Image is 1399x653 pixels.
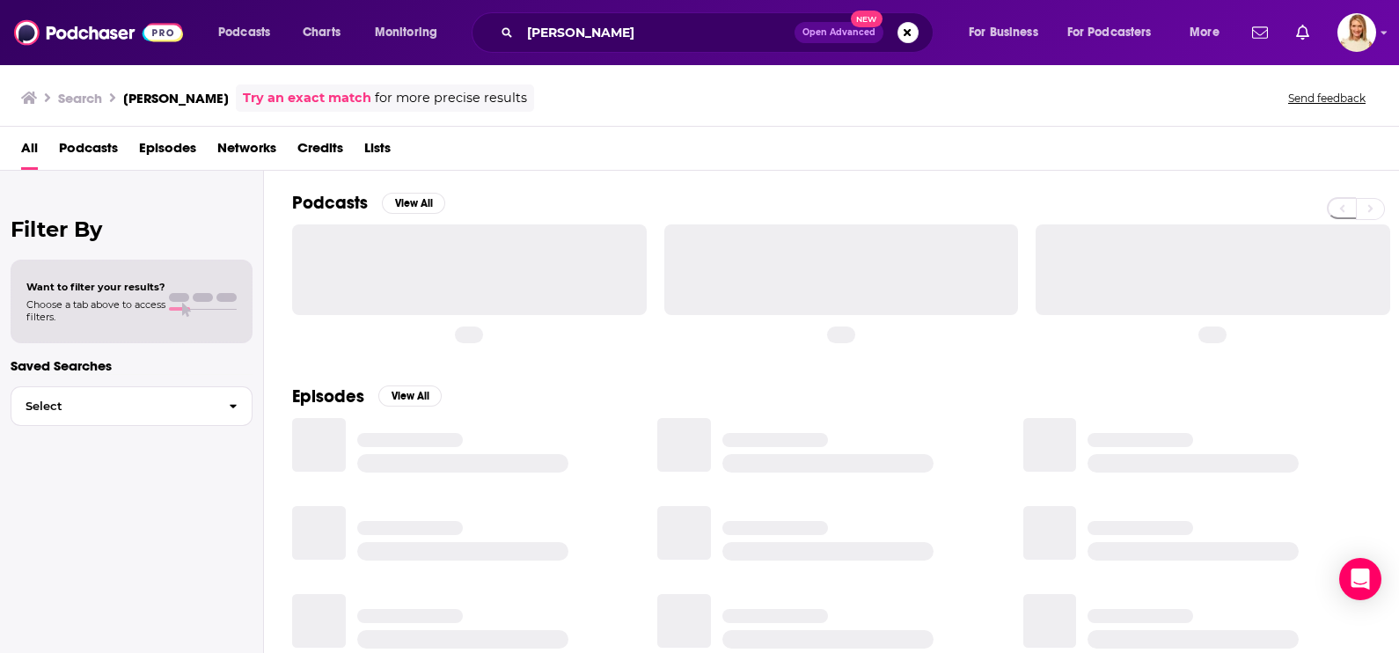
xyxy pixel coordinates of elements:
[26,281,165,293] span: Want to filter your results?
[59,134,118,170] a: Podcasts
[851,11,883,27] span: New
[520,18,795,47] input: Search podcasts, credits, & more...
[26,298,165,323] span: Choose a tab above to access filters.
[292,385,442,407] a: EpisodesView All
[291,18,351,47] a: Charts
[956,18,1060,47] button: open menu
[292,192,368,214] h2: Podcasts
[292,192,445,214] a: PodcastsView All
[1056,18,1177,47] button: open menu
[303,20,341,45] span: Charts
[802,28,875,37] span: Open Advanced
[1177,18,1242,47] button: open menu
[363,18,460,47] button: open menu
[1337,13,1376,52] button: Show profile menu
[1339,558,1381,600] div: Open Intercom Messenger
[139,134,196,170] a: Episodes
[375,88,527,108] span: for more precise results
[14,16,183,49] img: Podchaser - Follow, Share and Rate Podcasts
[218,20,270,45] span: Podcasts
[123,90,229,106] h3: [PERSON_NAME]
[58,90,102,106] h3: Search
[1245,18,1275,48] a: Show notifications dropdown
[292,385,364,407] h2: Episodes
[217,134,276,170] a: Networks
[1337,13,1376,52] span: Logged in as leannebush
[1337,13,1376,52] img: User Profile
[378,385,442,407] button: View All
[1289,18,1316,48] a: Show notifications dropdown
[795,22,883,43] button: Open AdvancedNew
[297,134,343,170] a: Credits
[21,134,38,170] a: All
[382,193,445,214] button: View All
[243,88,371,108] a: Try an exact match
[1283,91,1371,106] button: Send feedback
[11,400,215,412] span: Select
[11,216,253,242] h2: Filter By
[11,386,253,426] button: Select
[11,357,253,374] p: Saved Searches
[1067,20,1152,45] span: For Podcasters
[1190,20,1220,45] span: More
[375,20,437,45] span: Monitoring
[969,20,1038,45] span: For Business
[206,18,293,47] button: open menu
[488,12,950,53] div: Search podcasts, credits, & more...
[364,134,391,170] a: Lists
